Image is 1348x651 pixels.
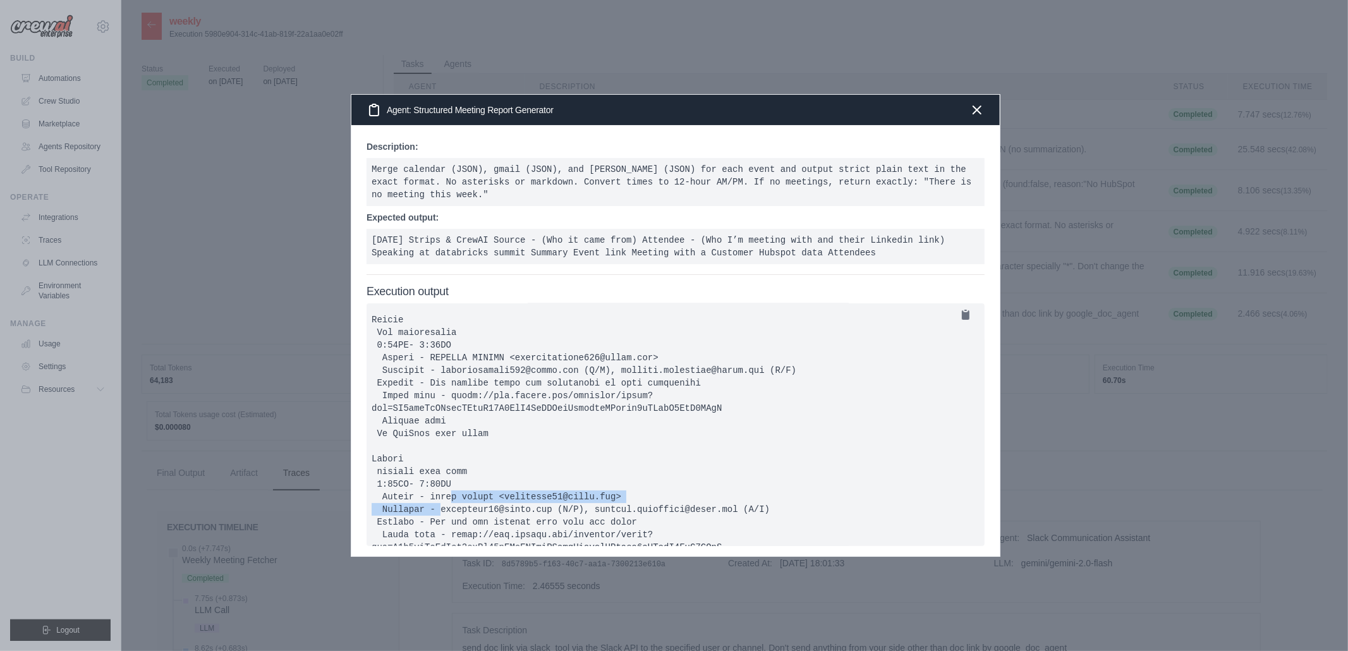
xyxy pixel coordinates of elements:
[367,285,985,299] h4: Execution output
[367,102,554,118] h3: Agent: Structured Meeting Report Generator
[367,212,439,222] strong: Expected output:
[367,303,985,546] pre: Loremips dolorsitam consect 4:49AD- 7:46EL Seddoe - temporinci@utlabo.etd Magnaali - (E/A) Minimv...
[367,158,985,206] pre: Merge calendar (JSON), gmail (JSON), and [PERSON_NAME] (JSON) for each event and output strict pl...
[367,229,985,264] pre: [DATE] Strips & CrewAI Source - (Who it came from) Attendee - (Who I’m meeting with and their Lin...
[367,142,418,152] strong: Description:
